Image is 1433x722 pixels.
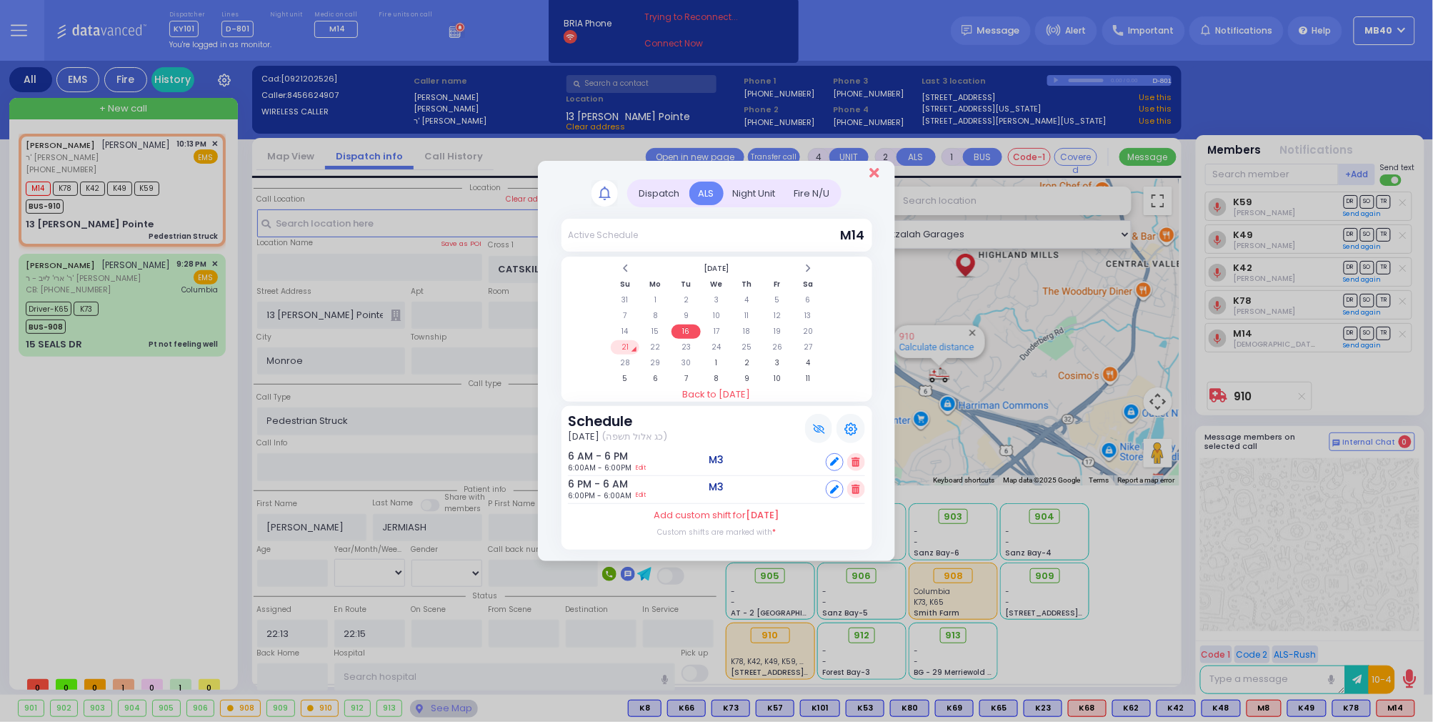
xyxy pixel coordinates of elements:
[641,309,670,323] td: 8
[671,372,701,386] td: 7
[611,340,640,355] td: 21
[568,430,599,444] span: [DATE]
[671,309,701,323] td: 9
[869,166,879,180] button: Close
[641,277,670,292] th: Mo
[568,413,667,430] h3: Schedule
[702,340,732,355] td: 24
[702,325,732,339] td: 17
[702,277,732,292] th: We
[763,277,792,292] th: Fr
[568,478,607,490] h6: 6 PM - 6 AM
[689,182,724,205] div: ALS
[702,356,732,370] td: 1
[794,325,823,339] td: 20
[732,293,762,307] td: 4
[794,277,823,292] th: Sa
[641,262,792,276] th: Select Month
[794,293,823,307] td: 6
[841,227,865,244] span: M14
[804,263,812,274] span: Next Month
[641,325,670,339] td: 15
[785,182,839,205] div: Fire N/U
[611,309,640,323] td: 7
[732,309,762,323] td: 11
[763,293,792,307] td: 5
[671,340,701,355] td: 23
[641,356,670,370] td: 29
[568,490,631,501] span: 6:00PM - 6:00AM
[763,372,792,386] td: 10
[611,372,640,386] td: 5
[732,340,762,355] td: 25
[641,340,670,355] td: 22
[702,372,732,386] td: 8
[671,325,701,339] td: 16
[657,527,776,538] label: Custom shifts are marked with
[794,309,823,323] td: 13
[709,454,724,466] h5: M3
[794,340,823,355] td: 27
[630,182,689,205] div: Dispatch
[561,387,872,402] a: Back to [DATE]
[602,430,668,444] span: (כג אלול תשפה)
[732,325,762,339] td: 18
[747,508,779,522] span: [DATE]
[636,490,646,501] a: Edit
[794,372,823,386] td: 11
[724,182,785,205] div: Night Unit
[794,356,823,370] td: 4
[671,293,701,307] td: 2
[763,340,792,355] td: 26
[671,277,701,292] th: Tu
[611,325,640,339] td: 14
[636,463,646,473] a: Edit
[732,356,762,370] td: 2
[709,481,724,493] h5: M3
[568,450,607,463] h6: 6 AM - 6 PM
[763,309,792,323] td: 12
[568,229,638,242] div: Active Schedule
[621,263,629,274] span: Previous Month
[763,325,792,339] td: 19
[732,277,762,292] th: Th
[654,508,779,523] label: Add custom shift for
[732,372,762,386] td: 9
[763,356,792,370] td: 3
[641,293,670,307] td: 1
[671,356,701,370] td: 30
[611,356,640,370] td: 28
[611,277,640,292] th: Su
[702,293,732,307] td: 3
[702,309,732,323] td: 10
[641,372,670,386] td: 6
[611,293,640,307] td: 31
[568,463,631,473] span: 6:00AM - 6:00PM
